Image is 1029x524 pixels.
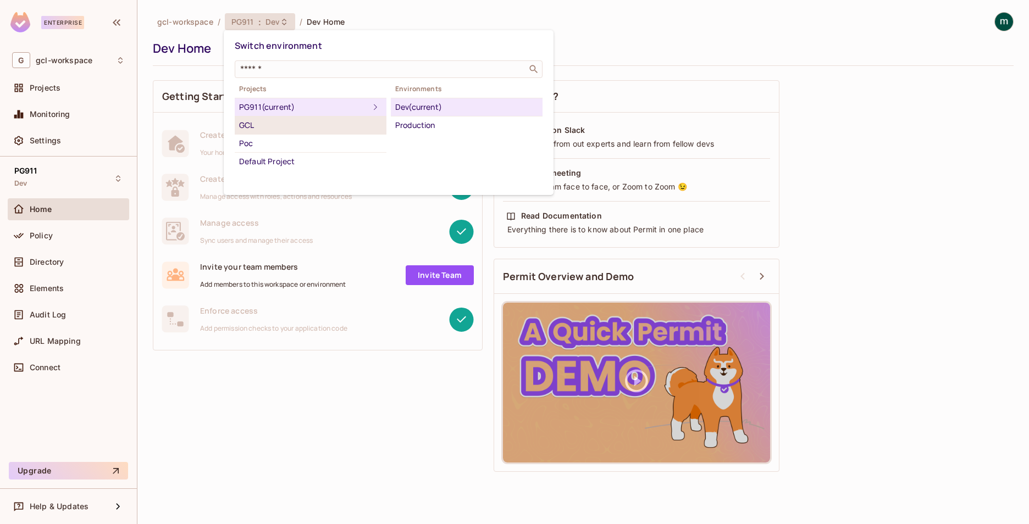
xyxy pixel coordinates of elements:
[391,85,543,93] span: Environments
[395,119,538,132] div: Production
[395,101,538,114] div: Dev (current)
[239,119,382,132] div: GCL
[239,137,382,150] div: Poc
[235,40,322,52] span: Switch environment
[239,101,369,114] div: PG911 (current)
[235,85,386,93] span: Projects
[239,155,382,168] div: Default Project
